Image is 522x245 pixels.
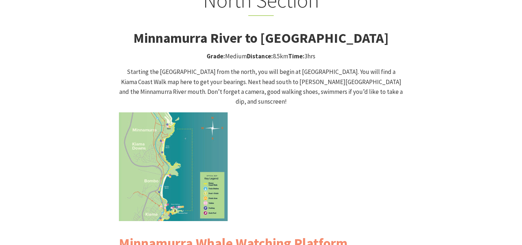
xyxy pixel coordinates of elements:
[247,52,273,60] strong: Distance:
[119,51,403,61] p: Medium 8.5km 3hrs
[288,52,304,60] strong: Time:
[133,29,389,46] strong: Minnamurra River to [GEOGRAPHIC_DATA]
[207,52,225,60] strong: Grade:
[119,67,403,107] p: Starting the [GEOGRAPHIC_DATA] from the north, you will begin at [GEOGRAPHIC_DATA]. You will find...
[119,112,228,221] img: Kiama Coast Walk North Section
